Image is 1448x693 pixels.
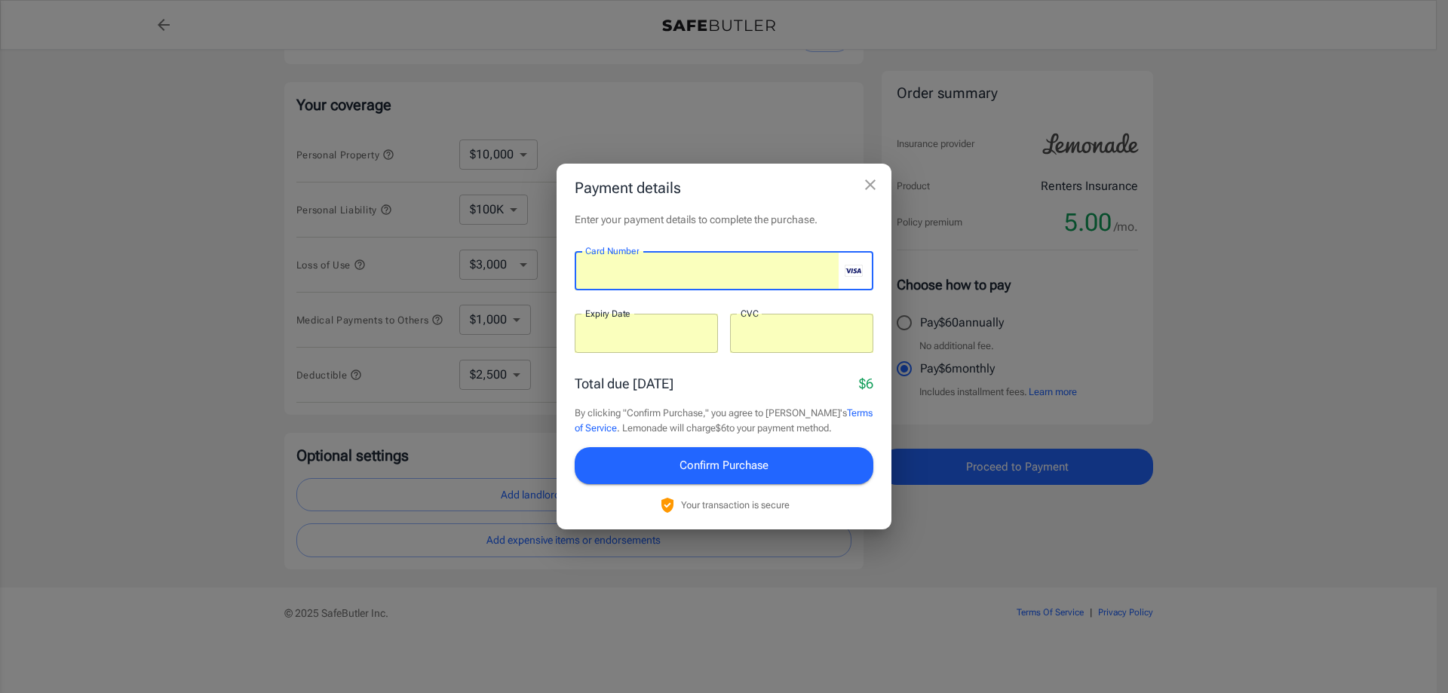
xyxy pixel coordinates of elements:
button: Confirm Purchase [575,447,873,483]
iframe: Secure expiration date input frame [585,327,707,341]
label: Card Number [585,244,639,257]
iframe: Secure CVC input frame [741,327,863,341]
p: $6 [859,373,873,394]
span: Confirm Purchase [680,455,768,475]
a: Terms of Service [575,407,873,434]
h2: Payment details [557,164,891,212]
p: Your transaction is secure [681,498,790,512]
iframe: Secure card number input frame [585,264,839,278]
button: close [855,170,885,200]
p: Total due [DATE] [575,373,673,394]
p: By clicking "Confirm Purchase," you agree to [PERSON_NAME]'s . Lemonade will charge $6 to your pa... [575,406,873,435]
label: Expiry Date [585,307,630,320]
label: CVC [741,307,759,320]
p: Enter your payment details to complete the purchase. [575,212,873,227]
svg: visa [845,265,863,277]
